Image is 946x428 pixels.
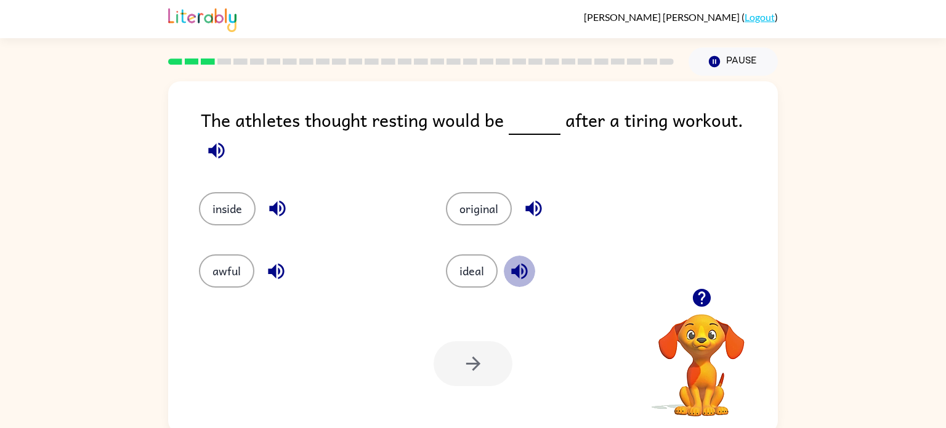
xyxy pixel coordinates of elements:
button: Pause [689,47,778,76]
a: Logout [745,11,775,23]
div: ( ) [584,11,778,23]
div: The athletes thought resting would be after a tiring workout. [201,106,778,168]
img: Literably [168,5,236,32]
button: awful [199,254,254,288]
button: ideal [446,254,498,288]
button: original [446,192,512,225]
video: Your browser must support playing .mp4 files to use Literably. Please try using another browser. [640,295,763,418]
span: [PERSON_NAME] [PERSON_NAME] [584,11,742,23]
button: inside [199,192,256,225]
